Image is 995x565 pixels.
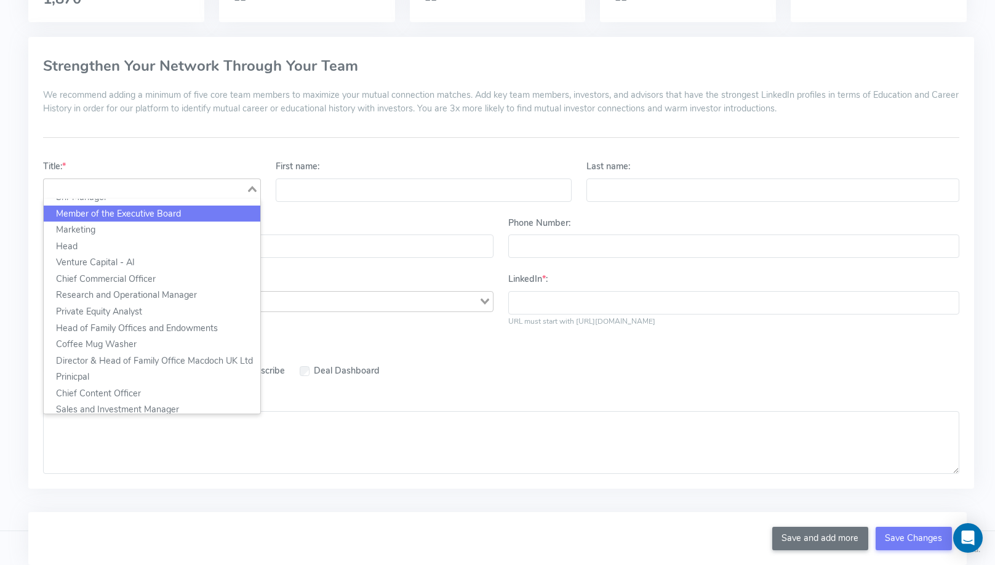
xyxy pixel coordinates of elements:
[44,206,260,222] li: Member of the Executive Board
[43,160,66,174] label: Title:
[508,316,655,326] small: URL must start with [URL][DOMAIN_NAME]
[44,287,260,303] li: Research and Operational Manager
[44,401,260,418] li: Sales and Investment Manager
[276,160,319,174] label: First name:
[44,238,260,255] li: Head
[586,160,630,174] label: Last name:
[45,294,478,309] input: Search for option
[508,217,570,230] label: Phone Number:
[44,320,260,337] li: Head of Family Offices and Endowments
[44,303,260,320] li: Private Equity Analyst
[43,178,261,199] div: Search for option
[772,527,868,550] button: Save and add more
[43,291,494,312] div: Search for option
[953,523,983,553] div: Open Intercom Messenger
[44,254,260,271] li: Venture Capital - AI
[508,273,548,286] label: LinkedIn :
[44,271,260,287] li: Chief Commercial Officer
[43,89,959,115] p: We recommend adding a minimum of five core team members to maximize your mutual connection matche...
[876,527,952,550] button: Save Changes
[314,364,380,378] label: Deal Dashboard
[44,369,260,385] li: Prinicpal
[44,385,260,402] li: Chief Content Officer
[44,353,260,369] li: Director & Head of Family Office Macdoch UK Ltd
[44,222,260,238] li: Marketing
[43,58,959,74] h3: Strengthen Your Network Through Your Team
[45,182,245,196] input: Search for option
[44,336,260,353] li: Coffee Mug Washer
